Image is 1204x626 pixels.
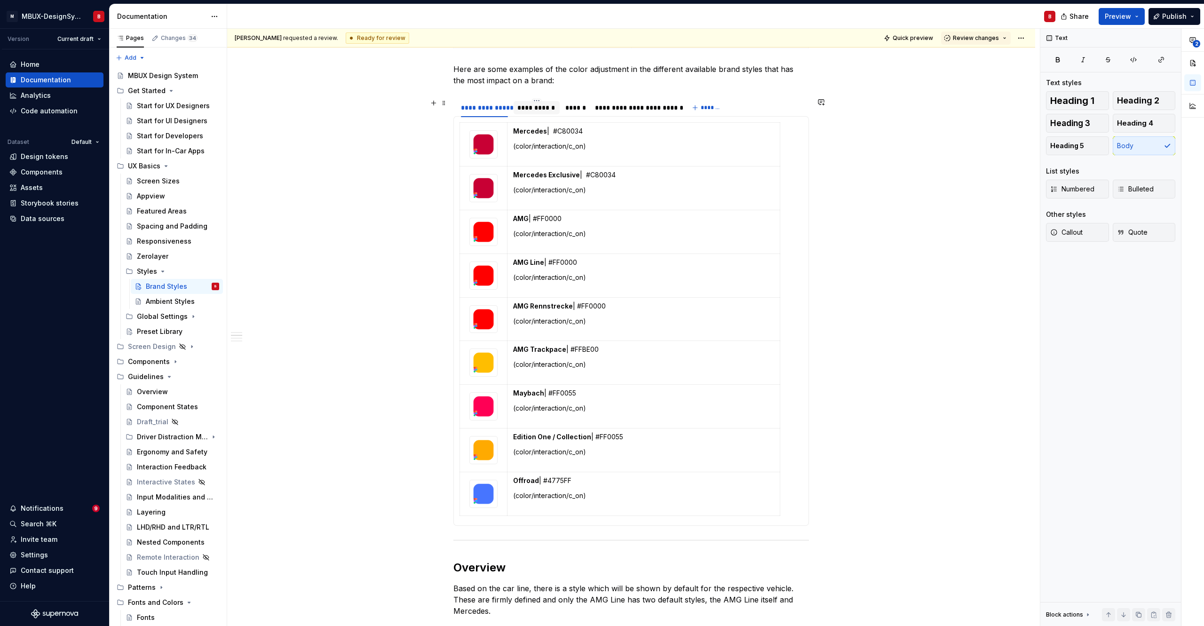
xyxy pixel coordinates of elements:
span: [PERSON_NAME] [235,34,282,41]
div: Interactive States [137,477,195,487]
div: Get Started [128,86,166,95]
strong: Edition One / Collection [513,433,591,441]
div: Patterns [128,583,156,592]
div: Component States [137,402,198,412]
p: (color/interaction/c_on) [513,447,774,457]
div: Driver Distraction Mitigation [122,429,223,444]
a: Screen Sizes [122,174,223,189]
div: Components [21,167,63,177]
div: Spacing and Padding [137,222,207,231]
a: Start for UX Designers [122,98,223,113]
button: Search ⌘K [6,516,103,531]
p: (color/interaction/c_on) [513,317,774,326]
div: Version [8,35,29,43]
div: B [97,13,101,20]
button: Heading 1 [1046,91,1109,110]
div: Other styles [1046,210,1086,219]
div: Assets [21,183,43,192]
div: Ready for review [346,32,409,44]
span: Add [125,54,136,62]
button: Quote [1113,223,1176,242]
p: | #4775FF [513,476,774,485]
div: Guidelines [128,372,164,381]
span: Default [71,138,92,146]
div: Components [113,354,223,369]
button: Callout [1046,223,1109,242]
div: Styles [137,267,157,276]
button: Heading 5 [1046,136,1109,155]
p: | #FF0055 [513,432,774,442]
p: (color/interaction/c_on) [513,185,774,195]
div: Pages [117,34,144,42]
button: Contact support [6,563,103,578]
button: MMBUX-DesignSystemB [2,6,107,26]
a: Invite team [6,532,103,547]
span: Review changes [953,34,999,42]
p: (color/interaction/c_on) [513,360,774,369]
a: Responsiveness [122,234,223,249]
p: (color/interaction/c_on) [513,404,774,413]
span: 9 [92,505,100,512]
button: Publish [1149,8,1200,25]
button: Review changes [941,32,1011,45]
button: Notifications9 [6,501,103,516]
div: Brand Styles [146,282,187,291]
strong: Mercedes [513,127,547,135]
a: Spacing and Padding [122,219,223,234]
span: Heading 2 [1117,96,1159,105]
span: Share [1069,12,1089,21]
a: LHD/RHD and LTR/RTL [122,520,223,535]
div: Documentation [21,75,71,85]
strong: AMG Rennstrecke [513,302,573,310]
p: | #FF0000 [513,214,774,223]
p: (color/interaction/c_on) [513,273,774,282]
div: Zerolayer [137,252,168,261]
div: UX Basics [113,158,223,174]
div: Start for UI Designers [137,116,207,126]
a: Interaction Feedback [122,460,223,475]
div: Screen Design [128,342,176,351]
img: 29f62275-ee1d-4040-bdd9-8c2cf8470a2f.png [470,436,497,464]
p: | #FF0055 [513,388,774,398]
button: Add [113,51,148,64]
strong: Mercedes Exclusive [513,171,580,179]
a: Fonts [122,610,223,625]
a: Start for Developers [122,128,223,143]
div: Analytics [21,91,51,100]
div: Start for In-Car Apps [137,146,205,156]
span: Current draft [57,35,94,43]
div: Code automation [21,106,78,116]
a: Data sources [6,211,103,226]
div: Start for UX Designers [137,101,210,111]
button: Heading 3 [1046,114,1109,133]
svg: Supernova Logo [31,609,78,618]
a: Brand StylesB [131,279,223,294]
div: Changes [161,34,198,42]
span: Publish [1162,12,1187,21]
div: Global Settings [137,312,188,321]
div: LHD/RHD and LTR/RTL [137,523,209,532]
p: | #C80034 [513,170,774,180]
a: Remote Interaction [122,550,223,565]
a: Interactive States [122,475,223,490]
div: B [214,282,217,291]
div: Start for Developers [137,131,203,141]
div: B [1048,13,1052,20]
div: Block actions [1046,611,1083,618]
img: 5ae315aa-fcf2-41f8-a42c-87eb43ffcc9c.png [470,218,497,246]
div: Ambient Styles [146,297,195,306]
div: Draft_trial [137,417,168,427]
strong: AMG Trackpace [513,345,566,353]
button: Heading 4 [1113,114,1176,133]
a: Code automation [6,103,103,119]
div: Help [21,581,36,591]
a: Ambient Styles [131,294,223,309]
div: Documentation [117,12,206,21]
div: Screen Design [113,339,223,354]
a: Design tokens [6,149,103,164]
span: Numbered [1050,184,1094,194]
div: Responsiveness [137,237,191,246]
div: Settings [21,550,48,560]
strong: Offroad [513,476,539,484]
a: Start for In-Car Apps [122,143,223,158]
